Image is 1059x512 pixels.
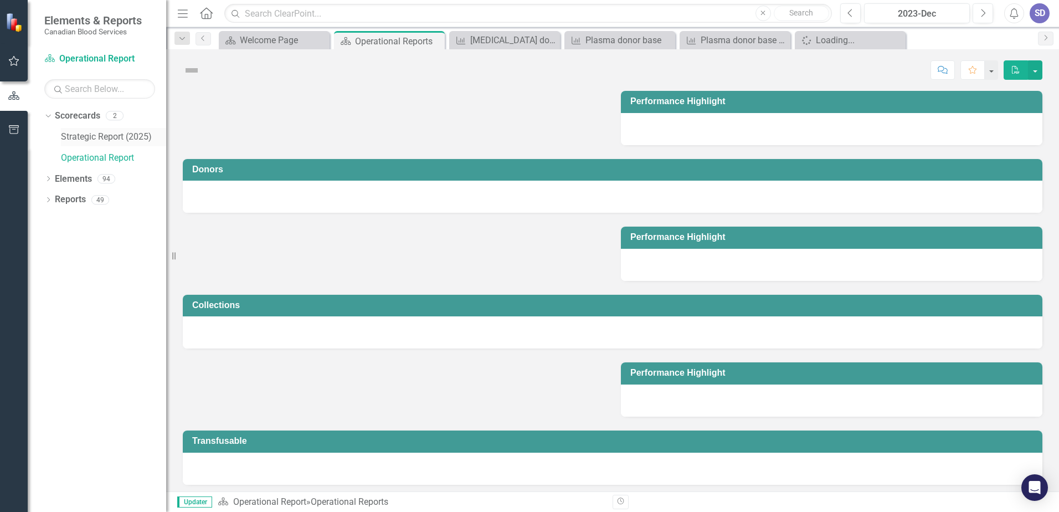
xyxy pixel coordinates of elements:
span: Search [789,8,813,17]
span: Updater [177,496,212,508]
h3: Collections [192,300,1037,310]
img: Not Defined [183,62,201,79]
button: 2023-Dec [864,3,970,23]
input: Search ClearPoint... [224,4,832,23]
div: » [218,496,604,509]
a: Operational Report [44,53,155,65]
a: Loading... [798,33,903,47]
div: Plasma donor base [585,33,672,47]
h3: Performance Highlight [630,96,1037,106]
h3: Performance Highlight [630,368,1037,378]
div: 2023-Dec [868,7,966,21]
a: Operational Report [233,496,306,507]
a: Operational Report [61,152,166,165]
div: Operational Reports [311,496,388,507]
div: 94 [97,174,115,183]
a: Reports [55,193,86,206]
a: Plasma donor base [567,33,672,47]
h3: Donors [192,165,1037,175]
div: Plasma donor base churn (new, reinstated, lapsed) [701,33,788,47]
a: Elements [55,173,92,186]
div: 49 [91,195,109,204]
a: [MEDICAL_DATA] donor base churn (new, reinstated, lapsed) [452,33,557,47]
button: Search [774,6,829,21]
a: Welcome Page [222,33,327,47]
button: SD [1030,3,1050,23]
div: Welcome Page [240,33,327,47]
div: Open Intercom Messenger [1021,474,1048,501]
h3: Performance Highlight [630,232,1037,242]
h3: Transfusable [192,436,1037,446]
img: ClearPoint Strategy [6,12,25,32]
div: 2 [106,111,124,121]
input: Search Below... [44,79,155,99]
span: Elements & Reports [44,14,142,27]
a: Plasma donor base churn (new, reinstated, lapsed) [682,33,788,47]
a: Scorecards [55,110,100,122]
div: [MEDICAL_DATA] donor base churn (new, reinstated, lapsed) [470,33,557,47]
div: Loading... [816,33,903,47]
div: Operational Reports [355,34,442,48]
small: Canadian Blood Services [44,27,142,36]
a: Strategic Report (2025) [61,131,166,144]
